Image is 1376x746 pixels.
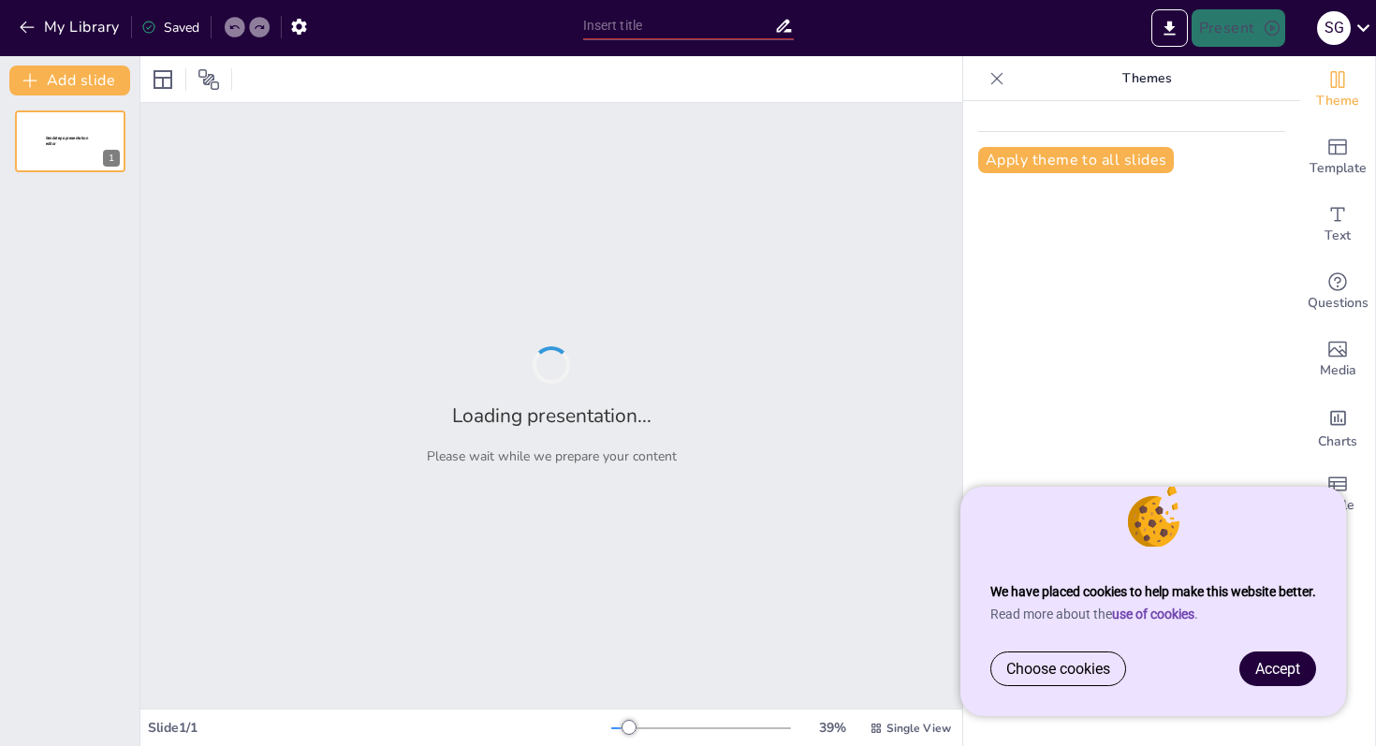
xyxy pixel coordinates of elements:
[1300,461,1375,528] div: Add a table
[1325,226,1351,246] span: Text
[1318,432,1357,452] span: Charts
[1112,607,1194,622] a: use of cookies
[1006,660,1110,678] span: Choose cookies
[141,19,199,37] div: Saved
[1240,652,1315,685] a: Accept
[14,12,127,42] button: My Library
[1317,11,1351,45] div: s g
[1012,56,1281,101] p: Themes
[1300,393,1375,461] div: Add charts and graphs
[46,136,88,146] span: Sendsteps presentation editor
[148,719,611,737] div: Slide 1 / 1
[15,110,125,172] div: 1
[9,66,130,95] button: Add slide
[103,150,120,167] div: 1
[990,584,1316,599] strong: We have placed cookies to help make this website better.
[1300,326,1375,393] div: Add images, graphics, shapes or video
[978,147,1174,173] button: Apply theme to all slides
[886,721,951,736] span: Single View
[198,68,220,91] span: Position
[810,719,855,737] div: 39 %
[990,607,1316,622] p: Read more about the .
[1310,158,1367,179] span: Template
[427,447,677,465] p: Please wait while we prepare your content
[1300,191,1375,258] div: Add text boxes
[1151,9,1188,47] button: Export to PowerPoint
[452,402,651,429] h2: Loading presentation...
[1308,293,1369,314] span: Questions
[1192,9,1285,47] button: Present
[991,652,1125,685] a: Choose cookies
[1300,56,1375,124] div: Change the overall theme
[583,12,774,39] input: Insert title
[1317,9,1351,47] button: s g
[148,65,178,95] div: Layout
[1300,258,1375,326] div: Get real-time input from your audience
[1300,124,1375,191] div: Add ready made slides
[1316,91,1359,111] span: Theme
[1255,660,1300,678] span: Accept
[1320,360,1356,381] span: Media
